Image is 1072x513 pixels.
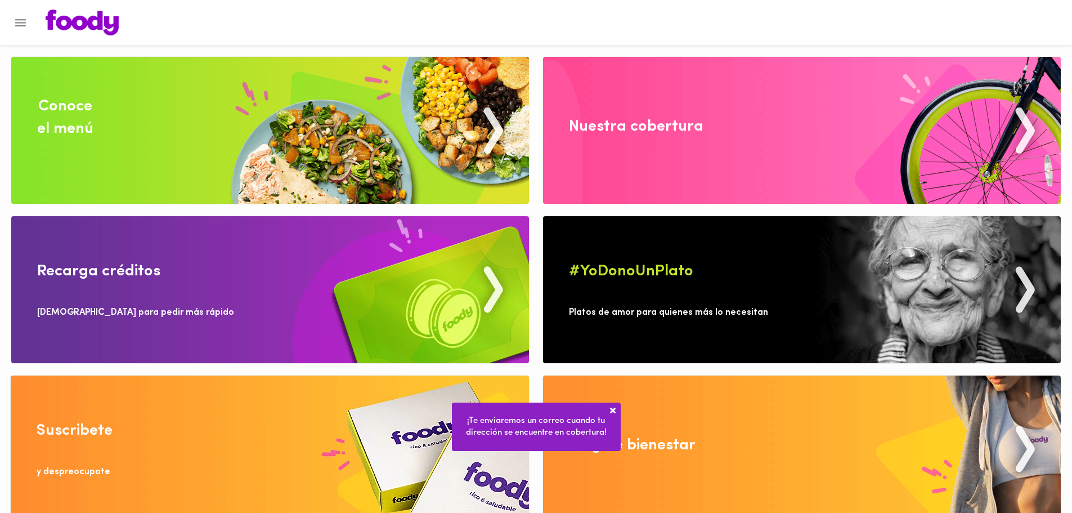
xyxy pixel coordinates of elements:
[543,216,1061,363] img: Yo Dono un Plato
[466,417,607,437] span: ¡Te enviaremos un correo cuando tu dirección se encuentre en cobertura!
[37,466,110,479] div: y despreocupate
[569,260,693,283] div: #YoDonoUnPlato
[543,57,1061,204] img: Nuestra cobertura
[37,420,113,442] div: Suscribete
[37,95,93,140] div: Conoce el menú
[46,10,119,35] img: logo.png
[37,306,234,319] div: [DEMOGRAPHIC_DATA] para pedir más rápido
[7,9,34,37] button: Menu
[569,306,768,319] div: Platos de amor para quienes más lo necesitan
[569,115,703,138] div: Nuestra cobertura
[11,57,529,204] img: Conoce el menu
[569,434,696,457] div: Blog de bienestar
[11,216,529,363] img: Recarga Creditos
[37,260,160,283] div: Recarga créditos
